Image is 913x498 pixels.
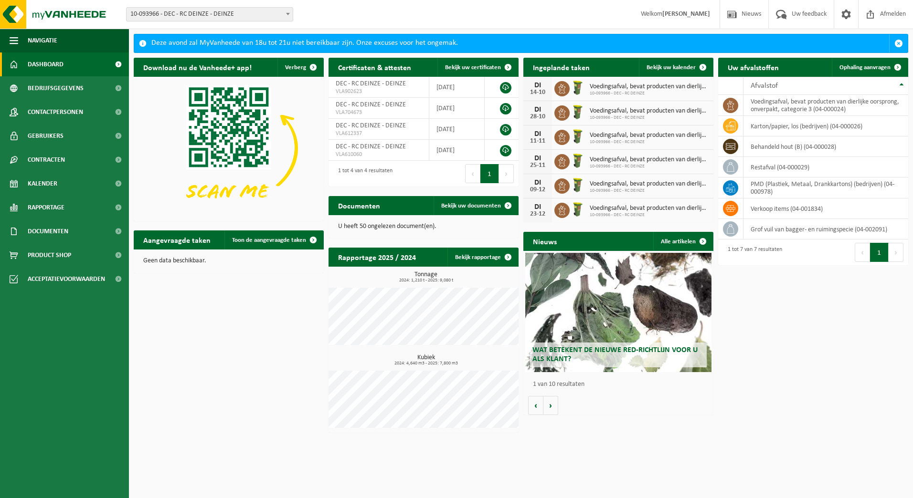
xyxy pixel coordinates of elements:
[528,82,547,89] div: DI
[28,52,64,76] span: Dashboard
[590,83,709,91] span: Voedingsafval, bevat producten van dierlijke oorsprong, onverpakt, categorie 3
[333,354,519,366] h3: Kubiek
[839,64,891,71] span: Ophaling aanvragen
[224,230,323,249] a: Toon de aangevraagde taken
[329,196,390,215] h2: Documenten
[570,153,586,169] img: WB-0060-HPE-GN-50
[533,381,709,388] p: 1 van 10 resultaten
[525,253,711,372] a: Wat betekent de nieuwe RED-richtlijn voor u als klant?
[743,116,908,136] td: karton/papier, los (bedrijven) (04-000026)
[336,101,406,108] span: DEC - RC DEINZE - DEINZE
[590,91,709,96] span: 10-093966 - DEC - RC DEINZE
[590,107,709,115] span: Voedingsafval, bevat producten van dierlijke oorsprong, onverpakt, categorie 3
[329,58,421,76] h2: Certificaten & attesten
[743,136,908,157] td: behandeld hout (B) (04-000028)
[590,205,709,212] span: Voedingsafval, bevat producten van dierlijke oorsprong, onverpakt, categorie 3
[336,130,422,137] span: VLA612337
[441,203,501,209] span: Bekijk uw documenten
[445,64,501,71] span: Bekijk uw certificaten
[528,203,547,211] div: DI
[28,29,57,52] span: Navigatie
[333,163,393,184] div: 1 tot 4 van 4 resultaten
[232,237,306,243] span: Toon de aangevraagde taken
[528,106,547,114] div: DI
[134,77,324,219] img: Download de VHEPlus App
[285,64,306,71] span: Verberg
[336,151,422,158] span: VLA610060
[28,76,84,100] span: Bedrijfsgegevens
[28,124,64,148] span: Gebruikers
[447,248,518,267] a: Bekijk rapportage
[570,128,586,145] img: WB-0060-HPE-GN-50
[528,138,547,145] div: 11-11
[28,100,83,124] span: Contactpersonen
[333,278,519,283] span: 2024: 1,210 t - 2025: 9,080 t
[480,164,499,183] button: 1
[429,98,485,119] td: [DATE]
[590,115,709,121] span: 10-093966 - DEC - RC DEINZE
[429,119,485,140] td: [DATE]
[28,243,71,267] span: Product Shop
[528,130,547,138] div: DI
[126,7,293,21] span: 10-093966 - DEC - RC DEINZE - DEINZE
[465,164,480,183] button: Previous
[743,95,908,116] td: voedingsafval, bevat producten van dierlijke oorsprong, onverpakt, categorie 3 (04-000024)
[832,58,907,77] a: Ophaling aanvragen
[653,232,712,251] a: Alle artikelen
[590,156,709,164] span: Voedingsafval, bevat producten van dierlijke oorsprong, onverpakt, categorie 3
[523,58,599,76] h2: Ingeplande taken
[590,132,709,139] span: Voedingsafval, bevat producten van dierlijke oorsprong, onverpakt, categorie 3
[336,88,422,95] span: VLA902623
[437,58,518,77] a: Bekijk uw certificaten
[336,80,406,87] span: DEC - RC DEINZE - DEINZE
[662,10,710,18] strong: [PERSON_NAME]
[647,64,696,71] span: Bekijk uw kalender
[528,179,547,187] div: DI
[336,122,406,129] span: DEC - RC DEINZE - DEINZE
[528,155,547,162] div: DI
[528,396,543,415] button: Vorige
[143,258,314,264] p: Geen data beschikbaar.
[639,58,712,77] a: Bekijk uw kalender
[570,104,586,120] img: WB-0060-HPE-GN-50
[570,80,586,96] img: WB-0060-HPE-GN-50
[429,140,485,161] td: [DATE]
[28,172,57,196] span: Kalender
[723,242,782,263] div: 1 tot 7 van 7 resultaten
[336,143,406,150] span: DEC - RC DEINZE - DEINZE
[528,89,547,96] div: 14-10
[333,361,519,366] span: 2024: 4,640 m3 - 2025: 7,800 m3
[528,162,547,169] div: 25-11
[718,58,788,76] h2: Uw afvalstoffen
[333,271,519,283] h3: Tonnage
[329,248,425,266] h2: Rapportage 2025 / 2024
[590,180,709,188] span: Voedingsafval, bevat producten van dierlijke oorsprong, onverpakt, categorie 3
[429,77,485,98] td: [DATE]
[743,198,908,219] td: verkoop items (04-001834)
[751,82,778,90] span: Afvalstof
[277,58,323,77] button: Verberg
[127,8,293,21] span: 10-093966 - DEC - RC DEINZE - DEINZE
[570,201,586,218] img: WB-0060-HPE-GN-50
[590,188,709,194] span: 10-093966 - DEC - RC DEINZE
[743,219,908,239] td: grof vuil van bagger- en ruimingspecie (04-002091)
[543,396,558,415] button: Volgende
[570,177,586,193] img: WB-0060-HPE-GN-50
[28,267,105,291] span: Acceptatievoorwaarden
[590,139,709,145] span: 10-093966 - DEC - RC DEINZE
[151,34,889,52] div: Deze avond zal MyVanheede van 18u tot 21u niet bereikbaar zijn. Onze excuses voor het ongemak.
[28,148,65,172] span: Contracten
[889,243,903,262] button: Next
[532,346,698,363] span: Wat betekent de nieuwe RED-richtlijn voor u als klant?
[743,157,908,177] td: restafval (04-000029)
[855,243,870,262] button: Previous
[528,114,547,120] div: 28-10
[338,223,509,230] p: U heeft 50 ongelezen document(en).
[336,109,422,116] span: VLA704673
[528,187,547,193] div: 09-12
[499,164,514,183] button: Next
[590,164,709,169] span: 10-093966 - DEC - RC DEINZE
[528,211,547,218] div: 23-12
[870,243,889,262] button: 1
[134,58,261,76] h2: Download nu de Vanheede+ app!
